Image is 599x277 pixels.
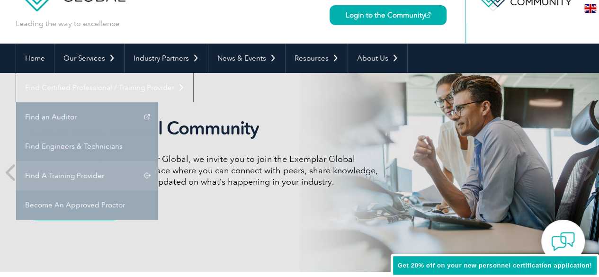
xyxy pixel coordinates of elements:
img: en [584,4,596,13]
a: Login to the Community [330,5,447,25]
a: Become An Approved Proctor [16,190,158,220]
a: Find Certified Professional / Training Provider [16,73,193,102]
a: Home [16,44,54,73]
img: contact-chat.png [551,230,575,253]
a: About Us [348,44,407,73]
h2: Exemplar Global Community [30,117,385,139]
a: Our Services [54,44,124,73]
a: Find Engineers & Technicians [16,132,158,161]
a: Find A Training Provider [16,161,158,190]
a: Find an Auditor [16,102,158,132]
a: Resources [286,44,348,73]
img: open_square.png [425,12,430,18]
a: News & Events [208,44,285,73]
span: Get 20% off on your new personnel certification application! [398,262,592,269]
a: Industry Partners [125,44,208,73]
p: As a valued member of Exemplar Global, we invite you to join the Exemplar Global Community—a fun,... [30,153,385,188]
p: Leading the way to excellence [16,18,119,29]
